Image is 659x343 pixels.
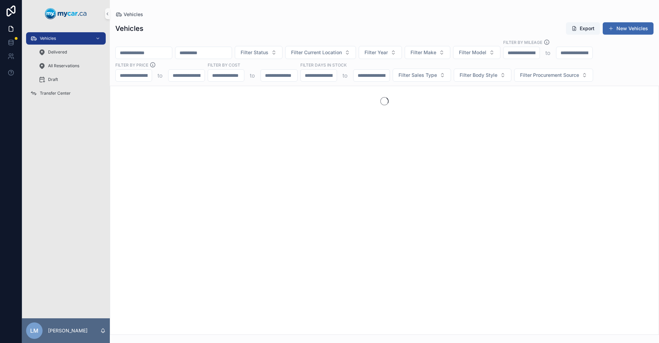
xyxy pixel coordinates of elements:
[453,46,500,59] button: Select Button
[40,36,56,41] span: Vehicles
[359,46,402,59] button: Select Button
[45,8,87,19] img: App logo
[514,69,593,82] button: Select Button
[343,71,348,80] p: to
[235,46,282,59] button: Select Button
[241,49,268,56] span: Filter Status
[34,60,106,72] a: All Reservations
[460,72,497,79] span: Filter Body Style
[115,62,148,68] label: FILTER BY PRICE
[48,77,58,82] span: Draft
[285,46,356,59] button: Select Button
[566,22,600,35] button: Export
[48,327,88,334] p: [PERSON_NAME]
[411,49,436,56] span: Filter Make
[454,69,511,82] button: Select Button
[30,327,38,335] span: LM
[365,49,388,56] span: Filter Year
[250,71,255,80] p: to
[398,72,437,79] span: Filter Sales Type
[34,73,106,86] a: Draft
[34,46,106,58] a: Delivered
[158,71,163,80] p: to
[393,69,451,82] button: Select Button
[115,11,143,18] a: Vehicles
[503,39,542,45] label: Filter By Mileage
[124,11,143,18] span: Vehicles
[291,49,342,56] span: Filter Current Location
[48,49,67,55] span: Delivered
[115,24,143,33] h1: Vehicles
[208,62,240,68] label: FILTER BY COST
[459,49,486,56] span: Filter Model
[22,27,110,108] div: scrollable content
[545,49,551,57] p: to
[26,87,106,99] a: Transfer Center
[300,62,347,68] label: Filter Days In Stock
[520,72,579,79] span: Filter Procurement Source
[26,32,106,45] a: Vehicles
[48,63,79,69] span: All Reservations
[40,91,71,96] span: Transfer Center
[603,22,654,35] button: New Vehicles
[405,46,450,59] button: Select Button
